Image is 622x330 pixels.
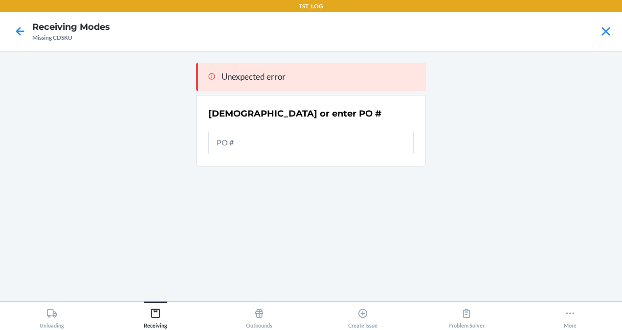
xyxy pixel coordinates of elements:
[208,131,414,154] input: PO #
[564,304,577,329] div: More
[32,21,110,33] h4: Receiving Modes
[104,302,207,329] button: Receiving
[518,302,622,329] button: More
[348,304,378,329] div: Create Issue
[144,304,167,329] div: Receiving
[246,304,272,329] div: Outbounds
[415,302,518,329] button: Problem Solver
[207,302,311,329] button: Outbounds
[32,33,110,42] div: Missing CDSKU
[222,71,286,82] span: Unexpected error
[311,302,415,329] button: Create Issue
[299,2,323,11] p: TST_LOG
[448,304,485,329] div: Problem Solver
[208,107,381,120] h2: [DEMOGRAPHIC_DATA] or enter PO #
[40,304,64,329] div: Unloading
